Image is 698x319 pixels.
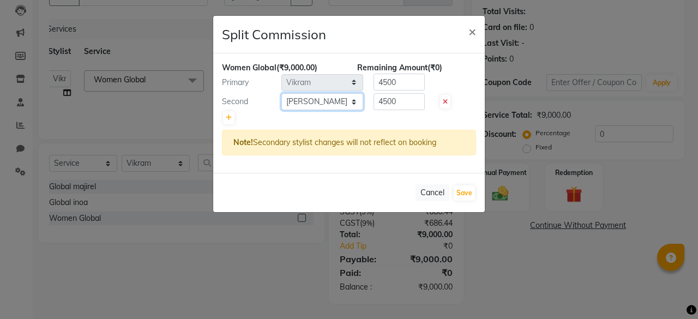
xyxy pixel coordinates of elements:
[460,16,485,46] button: Close
[233,137,253,147] strong: Note!
[214,96,281,107] div: Second
[222,25,326,44] h4: Split Commission
[276,63,317,73] span: (₹9,000.00)
[416,184,449,201] button: Cancel
[468,23,476,39] span: ×
[428,63,442,73] span: (₹0)
[222,63,276,73] span: Women Global
[222,130,476,155] div: Secondary stylist changes will not reflect on booking
[214,77,281,88] div: Primary
[454,185,475,201] button: Save
[357,63,428,73] span: Remaining Amount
